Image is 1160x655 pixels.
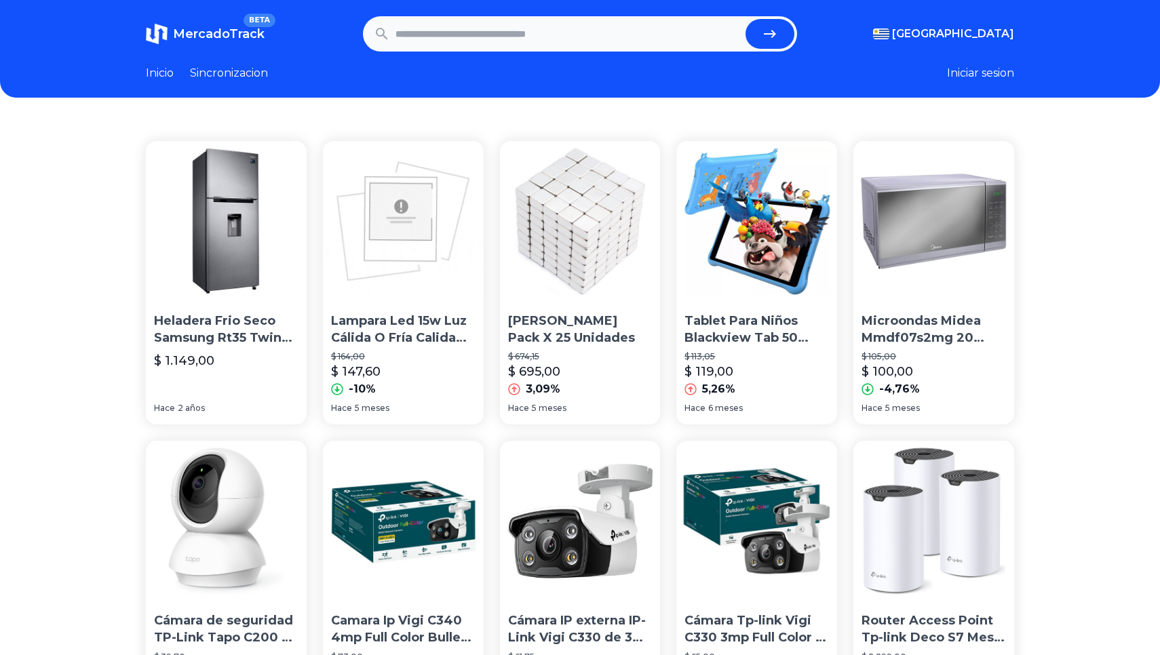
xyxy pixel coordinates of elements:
[873,26,1014,42] button: [GEOGRAPHIC_DATA]
[154,612,298,646] p: Cámara de seguridad TP-Link Tapo C200 V1 Tapo Smart con resolución de 2MP visión nocturna incluid...
[154,313,298,346] p: Heladera Frio Seco Samsung Rt35 Twin Mod 2018 La Tentacion
[355,403,389,414] span: 5 meses
[508,351,653,362] p: $ 674,15
[508,362,560,381] p: $ 695,00
[323,141,484,302] img: Lampara Led 15w Luz Cálida O Fría Calidad Garantia Unilux
[323,141,484,424] a: Lampara Led 15w Luz Cálida O Fría Calidad Garantia UniluxLampara Led 15w Luz Cálida O Fría Calida...
[862,612,1006,646] p: Router Access Point Tp-link Deco S7 Mesh Dual Band [DATE] X3 Color Blanco
[508,403,529,414] span: Hace
[178,403,205,414] span: 2 años
[862,362,913,381] p: $ 100,00
[853,141,1014,424] a: Microondas Midea Mmdf07s2mg 20 Litros 1050w AmvMicroondas Midea Mmdf07s2mg 20 Litros 1050w Amv$ 1...
[331,351,476,362] p: $ 164,00
[532,403,566,414] span: 5 meses
[190,65,268,81] a: Sincronizacion
[862,403,883,414] span: Hace
[146,23,168,45] img: MercadoTrack
[879,381,920,397] p: -4,76%
[500,441,661,601] img: Cámara IP externa IP-Link Vigi C330 de 3 MP, colorida, IPA IP Bullet
[853,141,1014,302] img: Microondas Midea Mmdf07s2mg 20 Litros 1050w Amv
[146,141,307,302] img: Heladera Frio Seco Samsung Rt35 Twin Mod 2018 La Tentacion
[146,441,307,601] img: Cámara de seguridad TP-Link Tapo C200 V1 Tapo Smart con resolución de 2MP visión nocturna incluid...
[702,381,735,397] p: 5,26%
[146,65,174,81] a: Inicio
[892,26,1014,42] span: [GEOGRAPHIC_DATA]
[708,403,743,414] span: 6 meses
[684,351,829,362] p: $ 113,05
[323,441,484,601] img: Camara Ip Vigi C340 4mp Full Color Bullet 4,0mm Color Blanco
[331,612,476,646] p: Camara Ip Vigi C340 4mp Full Color Bullet 4,0mm Color Blanco
[885,403,920,414] span: 5 meses
[146,141,307,424] a: Heladera Frio Seco Samsung Rt35 Twin Mod 2018 La TentacionHeladera Frio Seco Samsung Rt35 Twin Mo...
[684,612,829,646] p: Cámara Tp-link Vigi C330 3mp Full Color V Nocturna Exterior
[349,381,376,397] p: -10%
[853,441,1014,601] img: Router Access Point Tp-link Deco S7 Mesh Dual Band Ac1900 X3 Color Blanco
[508,612,653,646] p: Cámara IP externa IP-Link Vigi C330 de 3 MP, colorida, IPA IP Bullet
[526,381,560,397] p: 3,09%
[331,313,476,346] p: Lampara Led 15w Luz Cálida O Fría Calidad Garantia Unilux
[244,14,275,27] span: BETA
[684,362,733,381] p: $ 119,00
[154,403,175,414] span: Hace
[508,313,653,346] p: [PERSON_NAME] Pack X 25 Unidades
[676,141,837,424] a: Tablet Para Niños Blackview Tab 50 Kids De 8´ 3gb+3gb 64gb Color AzulTablet Para Niños Blackview ...
[173,26,265,41] span: MercadoTrack
[676,441,837,601] img: Cámara Tp-link Vigi C330 3mp Full Color V Nocturna Exterior
[947,65,1014,81] button: Iniciar sesion
[862,313,1006,346] p: Microondas Midea Mmdf07s2mg 20 Litros 1050w Amv
[146,23,265,45] a: MercadoTrackBETA
[500,141,661,424] a: Iman Neodimio Pack X 25 Unidades[PERSON_NAME] Pack X 25 Unidades$ 674,15$ 695,003,09%Hace5 meses
[331,362,381,381] p: $ 147,60
[331,403,352,414] span: Hace
[684,313,829,346] p: Tablet Para Niños Blackview Tab 50 Kids De 8´ 3gb+3gb 64gb Color Azul
[676,141,837,302] img: Tablet Para Niños Blackview Tab 50 Kids De 8´ 3gb+3gb 64gb Color Azul
[862,351,1006,362] p: $ 105,00
[154,351,214,370] p: $ 1.149,00
[684,403,705,414] span: Hace
[873,28,889,39] img: Uruguay
[500,141,661,302] img: Iman Neodimio Pack X 25 Unidades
